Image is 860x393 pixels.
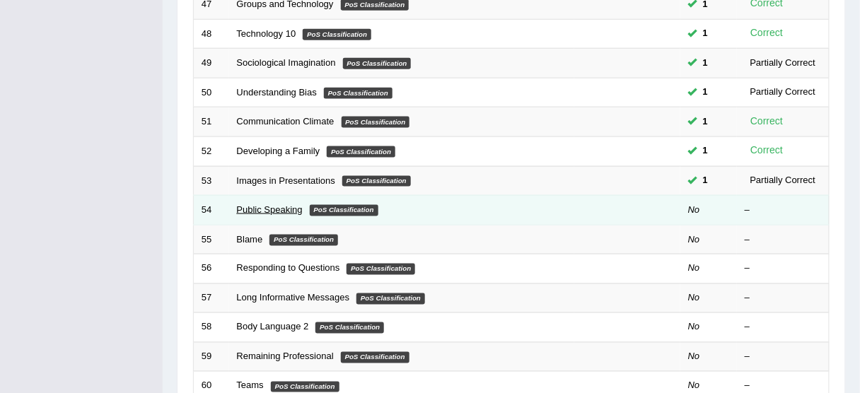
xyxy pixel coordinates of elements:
span: You can still take this question [697,115,714,129]
a: Understanding Bias [237,87,317,98]
td: 55 [194,225,229,254]
em: PoS Classification [315,322,384,334]
div: – [745,380,821,393]
em: PoS Classification [269,235,338,246]
td: 54 [194,196,229,225]
em: PoS Classification [341,352,409,363]
span: You can still take this question [697,26,714,41]
div: Partially Correct [745,173,821,188]
em: PoS Classification [327,146,395,158]
div: Partially Correct [745,56,821,71]
td: 59 [194,342,229,372]
a: Long Informative Messages [237,293,350,303]
em: No [688,380,700,391]
em: No [688,322,700,332]
a: Developing a Family [237,146,320,156]
em: PoS Classification [342,176,411,187]
em: PoS Classification [324,88,393,99]
em: PoS Classification [356,293,425,305]
td: 52 [194,136,229,166]
td: 58 [194,313,229,343]
a: Technology 10 [237,28,296,39]
div: – [745,233,821,247]
td: 57 [194,283,229,313]
span: You can still take this question [697,85,714,100]
div: Correct [745,143,789,159]
em: No [688,351,700,362]
td: 53 [194,166,229,196]
a: Responding to Questions [237,263,340,274]
div: Correct [745,25,789,42]
a: Images in Presentations [237,175,335,186]
span: You can still take this question [697,56,714,71]
em: No [688,234,700,245]
a: Communication Climate [237,116,335,127]
em: No [688,204,700,215]
td: 51 [194,107,229,137]
td: 49 [194,49,229,78]
em: PoS Classification [347,264,415,275]
div: Partially Correct [745,85,821,100]
em: PoS Classification [342,117,410,128]
em: PoS Classification [343,58,412,69]
a: Remaining Professional [237,351,334,362]
div: – [745,321,821,334]
div: – [745,292,821,305]
td: 50 [194,78,229,107]
a: Body Language 2 [237,322,309,332]
div: – [745,262,821,276]
td: 56 [194,254,229,284]
a: Sociological Imagination [237,57,336,68]
span: You can still take this question [697,143,714,158]
span: You can still take this question [697,173,714,188]
em: No [688,293,700,303]
em: No [688,263,700,274]
div: Correct [745,114,789,130]
em: PoS Classification [271,382,339,393]
em: PoS Classification [303,29,371,40]
a: Public Speaking [237,204,303,215]
td: 48 [194,19,229,49]
a: Teams [237,380,264,391]
em: PoS Classification [310,205,378,216]
div: – [745,351,821,364]
div: – [745,204,821,217]
a: Blame [237,234,263,245]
